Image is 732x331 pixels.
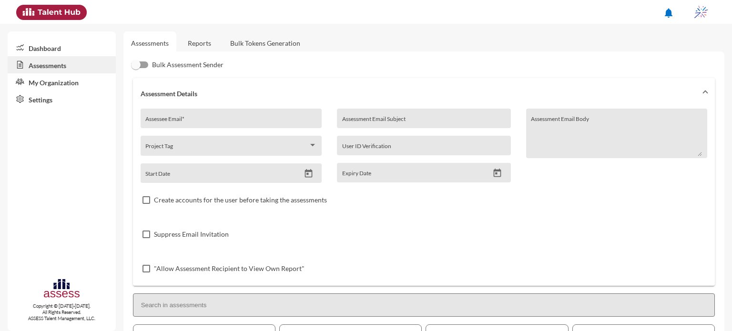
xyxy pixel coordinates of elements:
[8,39,116,56] a: Dashboard
[141,90,696,98] mat-panel-title: Assessment Details
[663,7,674,19] mat-icon: notifications
[154,194,327,206] span: Create accounts for the user before taking the assessments
[133,109,715,286] div: Assessment Details
[8,56,116,73] a: Assessments
[133,293,715,317] input: Search in assessments
[300,169,317,179] button: Open calendar
[131,39,169,47] a: Assessments
[180,31,219,55] a: Reports
[8,303,116,321] p: Copyright © [DATE]-[DATE]. All Rights Reserved. ASSESS Talent Management, LLC.
[8,90,116,108] a: Settings
[152,59,224,70] span: Bulk Assessment Sender
[43,278,81,301] img: assesscompany-logo.png
[223,31,308,55] a: Bulk Tokens Generation
[154,263,305,274] span: "Allow Assessment Recipient to View Own Report"
[154,229,229,240] span: Suppress Email Invitation
[8,73,116,90] a: My Organization
[489,168,506,178] button: Open calendar
[133,78,715,109] mat-expansion-panel-header: Assessment Details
